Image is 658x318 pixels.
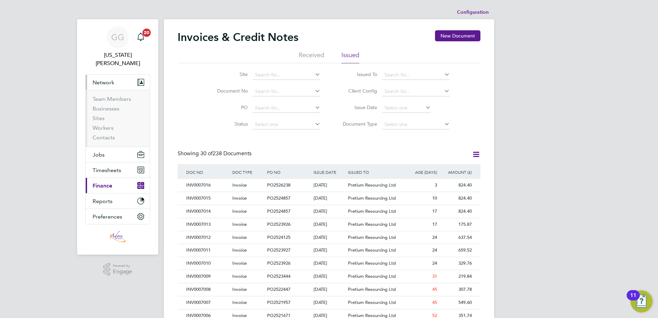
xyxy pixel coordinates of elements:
[457,6,489,19] li: Configuration
[232,221,247,227] span: Invoice
[178,150,253,157] div: Showing
[113,269,132,275] span: Engage
[267,247,290,253] span: PO2523927
[312,244,347,257] div: [DATE]
[267,195,290,201] span: PO2524857
[85,51,150,67] span: Georgia Grant
[348,221,396,227] span: Pretium Resourcing Ltd
[253,70,320,80] input: Search for...
[348,208,396,214] span: Pretium Resourcing Ltd
[184,231,231,244] div: INV0007012
[312,179,347,192] div: [DATE]
[404,164,439,180] div: AGE (DAYS)
[232,182,247,188] span: Invoice
[110,231,126,242] img: adore-recruitment-logo-retina.png
[312,257,347,270] div: [DATE]
[86,90,150,147] div: Network
[382,87,450,96] input: Search for...
[439,283,474,296] div: 307.78
[312,218,347,231] div: [DATE]
[184,192,231,205] div: INV0007015
[86,209,150,224] button: Preferences
[382,103,431,113] input: Select one
[312,192,347,205] div: [DATE]
[93,115,105,121] a: Sites
[184,270,231,283] div: INV0007009
[439,164,474,180] div: AMOUNT (£)
[341,51,359,63] li: Issued
[232,260,247,266] span: Invoice
[338,121,377,127] label: Document Type
[93,182,112,189] span: Finance
[208,88,248,94] label: Document No
[231,164,265,180] div: DOC TYPE
[232,273,247,279] span: Invoice
[312,296,347,309] div: [DATE]
[432,273,437,279] span: 31
[432,195,437,201] span: 10
[93,151,105,158] span: Jobs
[338,71,377,77] label: Issued To
[86,193,150,209] button: Reports
[232,299,247,305] span: Invoice
[86,178,150,193] button: Finance
[630,295,636,304] div: 11
[267,260,290,266] span: PO2523926
[265,164,311,180] div: PO NO
[267,182,290,188] span: PO2526238
[184,244,231,257] div: INV0007011
[348,299,396,305] span: Pretium Resourcing Ltd
[348,286,396,292] span: Pretium Resourcing Ltd
[267,208,290,214] span: PO2524857
[86,75,150,90] button: Network
[299,51,324,63] li: Received
[93,198,113,204] span: Reports
[267,299,290,305] span: PO2521957
[432,247,437,253] span: 24
[267,273,290,279] span: PO2523444
[77,19,158,255] nav: Main navigation
[432,286,437,292] span: 45
[432,260,437,266] span: 24
[348,234,396,240] span: Pretium Resourcing Ltd
[338,104,377,110] label: Issue Date
[86,147,150,162] button: Jobs
[142,29,151,37] span: 20
[253,87,320,96] input: Search for...
[312,231,347,244] div: [DATE]
[435,182,437,188] span: 3
[312,164,347,180] div: ISSUE DATE
[93,96,131,102] a: Team Members
[253,103,320,113] input: Search for...
[312,270,347,283] div: [DATE]
[312,283,347,296] div: [DATE]
[630,290,652,312] button: Open Resource Center, 11 new notifications
[439,218,474,231] div: 175.87
[267,286,290,292] span: PO2522447
[312,205,347,218] div: [DATE]
[93,134,115,141] a: Contacts
[267,221,290,227] span: PO2523926
[184,218,231,231] div: INV0007013
[432,221,437,227] span: 17
[382,70,450,80] input: Search for...
[348,195,396,201] span: Pretium Resourcing Ltd
[348,260,396,266] span: Pretium Resourcing Ltd
[439,296,474,309] div: 549.60
[113,263,132,269] span: Powered by
[432,299,437,305] span: 45
[439,244,474,257] div: 659.52
[232,286,247,292] span: Invoice
[346,164,404,180] div: ISSUED TO
[439,257,474,270] div: 329.76
[208,71,248,77] label: Site
[103,263,132,276] a: Powered byEngage
[232,208,247,214] span: Invoice
[93,105,119,112] a: Businesses
[93,213,122,220] span: Preferences
[253,120,320,129] input: Select one
[232,247,247,253] span: Invoice
[232,195,247,201] span: Invoice
[200,150,252,157] span: 238 Documents
[382,120,450,129] input: Select one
